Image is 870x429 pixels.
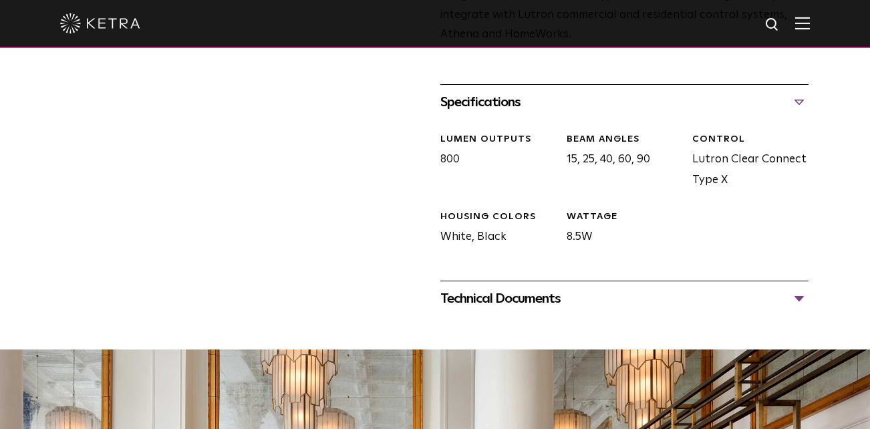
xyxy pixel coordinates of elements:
[440,288,809,309] div: Technical Documents
[764,17,781,33] img: search icon
[795,17,810,29] img: Hamburger%20Nav.svg
[60,13,140,33] img: ketra-logo-2019-white
[440,210,557,224] div: HOUSING COLORS
[440,133,557,146] div: LUMEN OUTPUTS
[692,133,809,146] div: CONTROL
[567,210,683,224] div: WATTAGE
[557,210,683,247] div: 8.5W
[440,92,809,113] div: Specifications
[430,210,557,247] div: White, Black
[567,133,683,146] div: Beam Angles
[430,133,557,190] div: 800
[682,133,809,190] div: Lutron Clear Connect Type X
[557,133,683,190] div: 15, 25, 40, 60, 90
